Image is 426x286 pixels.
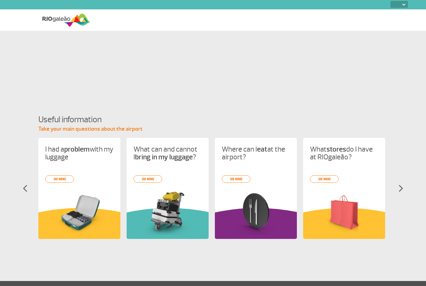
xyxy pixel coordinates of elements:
[45,175,74,183] a: see more
[303,208,385,239] img: amareloInformacoesUteis.svg
[64,145,90,154] strong: problem
[310,145,378,161] p: What do I have at RIOgaleão?
[310,190,378,235] img: card%20informa%C3%A7%C3%B5es%206.png
[38,208,120,239] img: amareloInformacoesUteis.svg
[222,175,250,183] a: see more
[23,185,27,192] img: seta-esquerda
[399,185,403,192] img: seta-direita
[257,145,267,154] strong: eat
[133,175,162,183] a: see more
[310,175,339,183] a: see more
[222,145,290,161] p: Where can I at the airport?
[45,145,114,161] p: I had a with my luggage
[133,190,202,235] img: card%20informa%C3%A7%C3%B5es%201.png
[127,208,209,239] img: verdeInformacoesUteis.svg
[135,153,193,162] strong: bring in my luggage
[222,190,290,235] img: card%20informa%C3%A7%C3%B5es%208.png
[215,208,297,239] img: roxoInformacoesUteis.svg
[38,114,388,125] h4: Useful information
[38,125,388,133] p: Take your main questions about the airport
[133,145,202,161] p: What can and cannot I ?
[45,190,114,235] img: problema-bagagem.png
[327,145,346,154] strong: stores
